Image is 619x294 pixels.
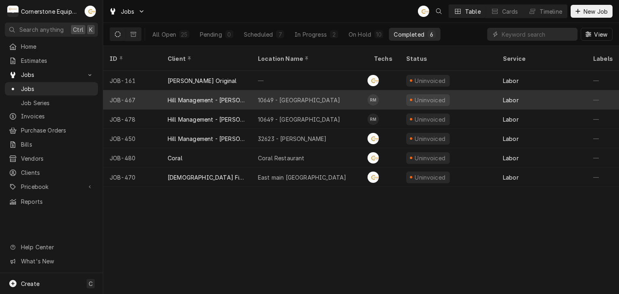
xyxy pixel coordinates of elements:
[73,25,83,34] span: Ctrl
[21,42,94,51] span: Home
[258,135,326,143] div: 32623 - [PERSON_NAME]
[5,138,98,151] a: Bills
[5,96,98,110] a: Job Series
[368,75,379,86] div: Andrew Buigues's Avatar
[5,180,98,193] a: Go to Pricebook
[414,77,447,85] div: Uninvoiced
[251,71,368,90] div: —
[418,6,429,17] div: AB
[581,28,613,41] button: View
[5,110,98,123] a: Invoices
[368,114,379,125] div: RM
[258,96,340,104] div: 10649 - [GEOGRAPHIC_DATA]
[103,148,161,168] div: JOB-480
[368,152,379,164] div: Andrew Buigues's Avatar
[368,133,379,144] div: AB
[19,25,64,34] span: Search anything
[432,5,445,18] button: Open search
[168,54,243,63] div: Client
[21,56,94,65] span: Estimates
[121,7,135,16] span: Jobs
[168,154,183,162] div: Coral
[21,243,93,251] span: Help Center
[21,99,94,107] span: Job Series
[5,68,98,81] a: Go to Jobs
[21,7,80,16] div: Cornerstone Equipment Repair, LLC
[258,154,305,162] div: Coral Restaurant
[394,30,424,39] div: Completed
[21,70,82,79] span: Jobs
[503,77,519,85] div: Labor
[106,5,148,18] a: Go to Jobs
[168,135,245,143] div: Hill Management - [PERSON_NAME]
[465,7,481,16] div: Table
[368,152,379,164] div: AB
[258,54,359,63] div: Location Name
[368,172,379,183] div: AB
[503,54,579,63] div: Service
[332,30,337,39] div: 2
[21,112,94,120] span: Invoices
[418,6,429,17] div: Andrew Buigues's Avatar
[7,6,19,17] div: C
[110,54,153,63] div: ID
[103,90,161,110] div: JOB-467
[368,75,379,86] div: AB
[414,115,447,124] div: Uninvoiced
[5,23,98,37] button: Search anythingCtrlK
[5,255,98,268] a: Go to What's New
[278,30,282,39] div: 7
[21,154,94,163] span: Vendors
[21,140,94,149] span: Bills
[503,96,519,104] div: Labor
[503,154,519,162] div: Labor
[5,124,98,137] a: Purchase Orders
[168,173,245,182] div: [DEMOGRAPHIC_DATA] Fil A
[200,30,222,39] div: Pending
[582,7,609,16] span: New Job
[258,115,340,124] div: 10649 - [GEOGRAPHIC_DATA]
[349,30,371,39] div: On Hold
[502,28,573,41] input: Keyword search
[85,6,96,17] div: Andrew Buigues's Avatar
[168,115,245,124] div: Hill Management - [PERSON_NAME]
[21,168,94,177] span: Clients
[152,30,176,39] div: All Open
[406,54,488,63] div: Status
[227,30,232,39] div: 0
[21,197,94,206] span: Reports
[368,94,379,106] div: Roberto Martinez's Avatar
[103,110,161,129] div: JOB-478
[414,173,447,182] div: Uninvoiced
[21,85,94,93] span: Jobs
[414,154,447,162] div: Uninvoiced
[295,30,327,39] div: In Progress
[244,30,273,39] div: Scheduled
[21,182,82,191] span: Pricebook
[85,6,96,17] div: AB
[5,195,98,208] a: Reports
[5,40,98,53] a: Home
[414,96,447,104] div: Uninvoiced
[5,152,98,165] a: Vendors
[502,7,518,16] div: Cards
[181,30,187,39] div: 25
[503,135,519,143] div: Labor
[376,30,382,39] div: 10
[503,115,519,124] div: Labor
[368,114,379,125] div: Roberto Martinez's Avatar
[103,129,161,148] div: JOB-450
[103,71,161,90] div: JOB-161
[368,172,379,183] div: Andrew Buigues's Avatar
[368,133,379,144] div: Andrew Buigues's Avatar
[571,5,613,18] button: New Job
[21,126,94,135] span: Purchase Orders
[429,30,434,39] div: 6
[21,257,93,265] span: What's New
[592,30,609,39] span: View
[540,7,562,16] div: Timeline
[89,25,93,34] span: K
[5,240,98,254] a: Go to Help Center
[5,82,98,95] a: Jobs
[89,280,93,288] span: C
